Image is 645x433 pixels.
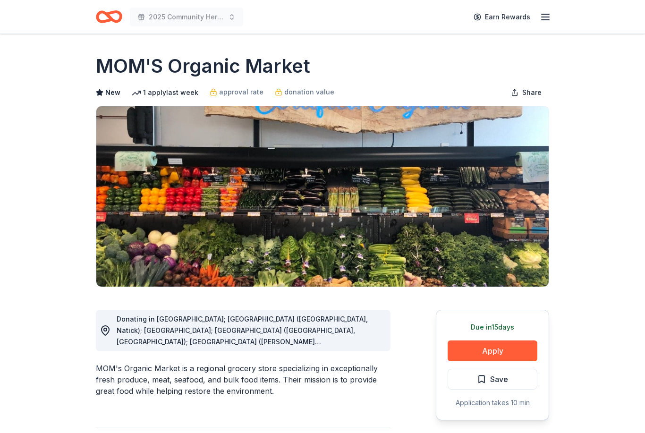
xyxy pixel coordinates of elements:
[275,86,334,98] a: donation value
[284,86,334,98] span: donation value
[117,315,368,368] span: Donating in [GEOGRAPHIC_DATA]; [GEOGRAPHIC_DATA] ([GEOGRAPHIC_DATA], Natick); [GEOGRAPHIC_DATA]; ...
[96,106,549,287] img: Image for MOM'S Organic Market
[468,8,536,25] a: Earn Rewards
[105,87,120,98] span: New
[448,322,537,333] div: Due in 15 days
[132,87,198,98] div: 1 apply last week
[130,8,243,26] button: 2025 Community Heroes Celebration
[448,397,537,408] div: Application takes 10 min
[96,6,122,28] a: Home
[96,363,390,397] div: MOM's Organic Market is a regional grocery store specializing in exceptionally fresh produce, mea...
[96,53,310,79] h1: MOM'S Organic Market
[149,11,224,23] span: 2025 Community Heroes Celebration
[210,86,263,98] a: approval rate
[490,373,508,385] span: Save
[522,87,542,98] span: Share
[448,340,537,361] button: Apply
[219,86,263,98] span: approval rate
[503,83,549,102] button: Share
[448,369,537,390] button: Save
